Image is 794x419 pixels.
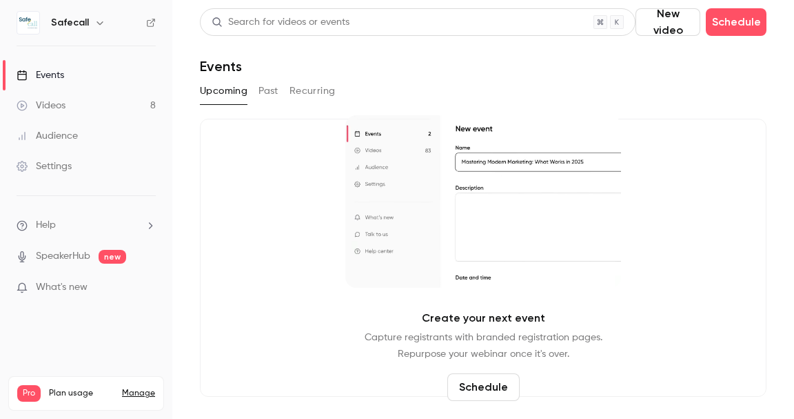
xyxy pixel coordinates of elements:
span: Help [36,218,56,233]
div: Search for videos or events [212,15,349,30]
button: New video [635,8,700,36]
h1: Events [200,58,242,75]
a: SpeakerHub [36,249,90,264]
button: Recurring [289,80,336,102]
div: Events [17,68,64,82]
button: Schedule [447,373,520,401]
li: help-dropdown-opener [17,218,156,233]
div: Audience [17,129,78,143]
span: What's new [36,280,88,295]
p: Capture registrants with branded registration pages. Repurpose your webinar once it's over. [365,329,602,362]
button: Schedule [706,8,766,36]
button: Past [258,80,278,102]
div: Videos [17,99,65,113]
img: Safecall [17,12,39,34]
a: Manage [122,388,155,399]
div: Settings [17,159,72,173]
button: Upcoming [200,80,247,102]
p: Create your next event [422,310,545,327]
span: Plan usage [49,388,114,399]
iframe: Noticeable Trigger [139,282,156,294]
span: new [99,250,126,264]
h6: Safecall [51,16,89,30]
span: Pro [17,385,41,402]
